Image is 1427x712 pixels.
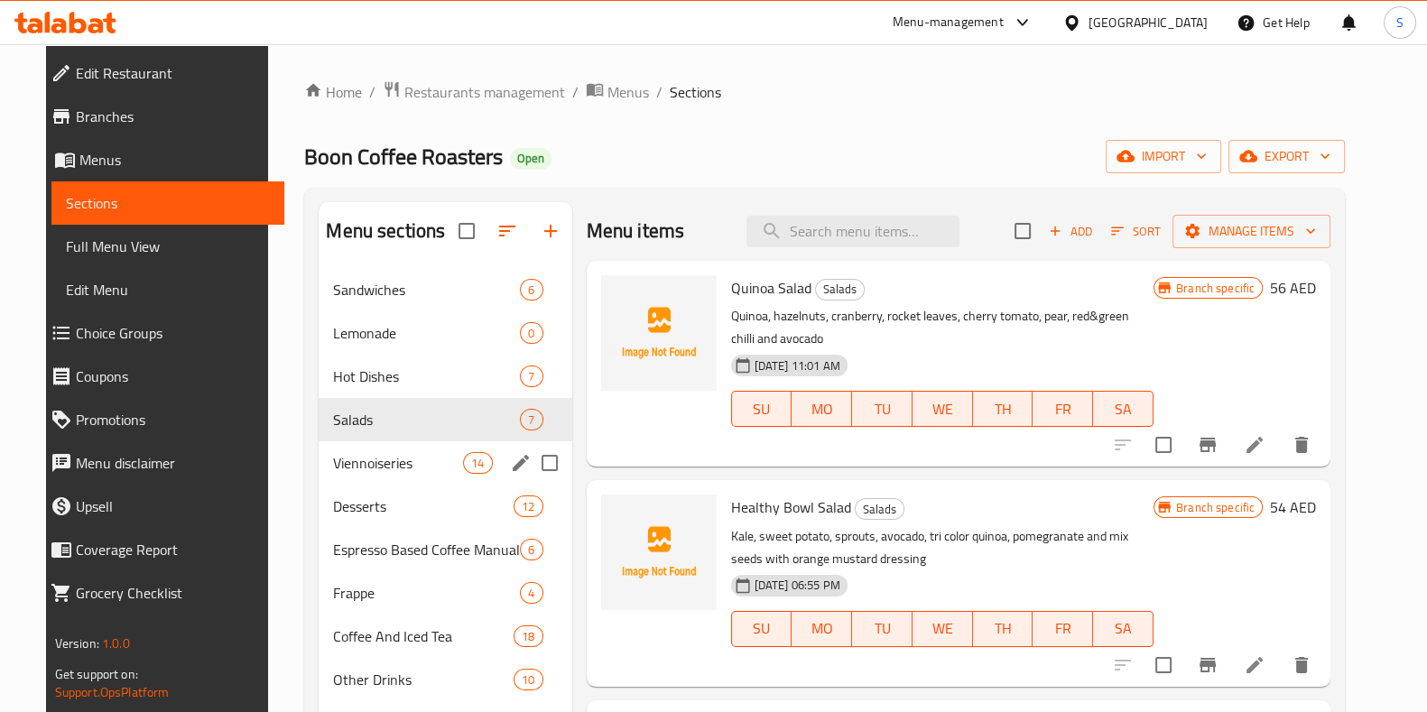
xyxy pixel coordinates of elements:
[76,582,270,604] span: Grocery Checklist
[333,625,514,647] span: Coffee And Iced Tea
[507,449,534,476] button: edit
[319,571,571,615] div: Frappe4
[36,355,284,398] a: Coupons
[731,305,1154,350] p: Quinoa, hazelnuts, cranberry, rocket leaves, cherry tomato, pear, red&green chilli and avocado
[920,396,966,422] span: WE
[36,95,284,138] a: Branches
[55,632,99,655] span: Version:
[731,525,1154,570] p: Kale, sweet potato, sprouts, avocado, tri color quinoa, pomegranate and mix seeds with orange mus...
[1396,13,1404,32] span: S
[333,452,463,474] span: Viennoiseries
[102,632,130,655] span: 1.0.0
[973,391,1033,427] button: TH
[799,615,845,642] span: MO
[514,498,542,515] span: 12
[739,396,785,422] span: SU
[304,81,362,103] a: Home
[1040,396,1086,422] span: FR
[792,611,852,647] button: MO
[36,485,284,528] a: Upsell
[36,398,284,441] a: Promotions
[521,541,542,559] span: 6
[1169,499,1262,516] span: Branch specific
[973,611,1033,647] button: TH
[319,268,571,311] div: Sandwiches6
[51,225,284,268] a: Full Menu View
[514,669,542,690] div: items
[36,51,284,95] a: Edit Restaurant
[1270,495,1316,520] h6: 54 AED
[980,396,1026,422] span: TH
[1099,217,1172,245] span: Sort items
[656,81,663,103] li: /
[319,311,571,355] div: Lemonade0
[739,615,785,642] span: SU
[1093,391,1154,427] button: SA
[520,409,542,430] div: items
[333,279,520,301] div: Sandwiches
[333,409,520,430] span: Salads
[76,409,270,430] span: Promotions
[1106,140,1221,173] button: import
[859,396,905,422] span: TU
[1144,426,1182,464] span: Select to update
[747,357,848,374] span: [DATE] 11:01 AM
[913,611,973,647] button: WE
[319,658,571,701] div: Other Drinks10
[601,275,717,391] img: Quinoa Salad
[521,282,542,299] span: 6
[792,391,852,427] button: MO
[1042,217,1099,245] button: Add
[852,611,913,647] button: TU
[383,80,565,104] a: Restaurants management
[448,212,486,250] span: Select all sections
[601,495,717,610] img: Healthy Bowl Salad
[521,585,542,602] span: 4
[1270,275,1316,301] h6: 56 AED
[586,80,649,104] a: Menus
[731,274,811,301] span: Quinoa Salad
[1004,212,1042,250] span: Select section
[731,494,851,521] span: Healthy Bowl Salad
[815,279,865,301] div: Salads
[486,209,529,253] span: Sort sections
[1100,396,1146,422] span: SA
[1144,646,1182,684] span: Select to update
[1089,13,1208,32] div: [GEOGRAPHIC_DATA]
[529,209,572,253] button: Add section
[520,582,542,604] div: items
[816,279,864,300] span: Salads
[1280,423,1323,467] button: delete
[55,680,170,704] a: Support.OpsPlatform
[852,391,913,427] button: TU
[1244,434,1265,456] a: Edit menu item
[319,528,571,571] div: Espresso Based Coffee Manual Brewed6
[319,355,571,398] div: Hot Dishes7
[319,398,571,441] div: Salads7
[76,365,270,387] span: Coupons
[76,62,270,84] span: Edit Restaurant
[521,325,542,342] span: 0
[76,322,270,344] span: Choice Groups
[913,391,973,427] button: WE
[36,138,284,181] a: Menus
[55,662,138,686] span: Get support on:
[1187,220,1316,243] span: Manage items
[36,571,284,615] a: Grocery Checklist
[333,582,520,604] span: Frappe
[510,148,551,170] div: Open
[514,671,542,689] span: 10
[520,279,542,301] div: items
[333,322,520,344] div: Lemonade
[1169,280,1262,297] span: Branch specific
[731,391,792,427] button: SU
[66,236,270,257] span: Full Menu View
[304,80,1345,104] nav: breadcrumb
[333,669,514,690] span: Other Drinks
[572,81,579,103] li: /
[1093,611,1154,647] button: SA
[587,217,685,245] h2: Menu items
[51,268,284,311] a: Edit Menu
